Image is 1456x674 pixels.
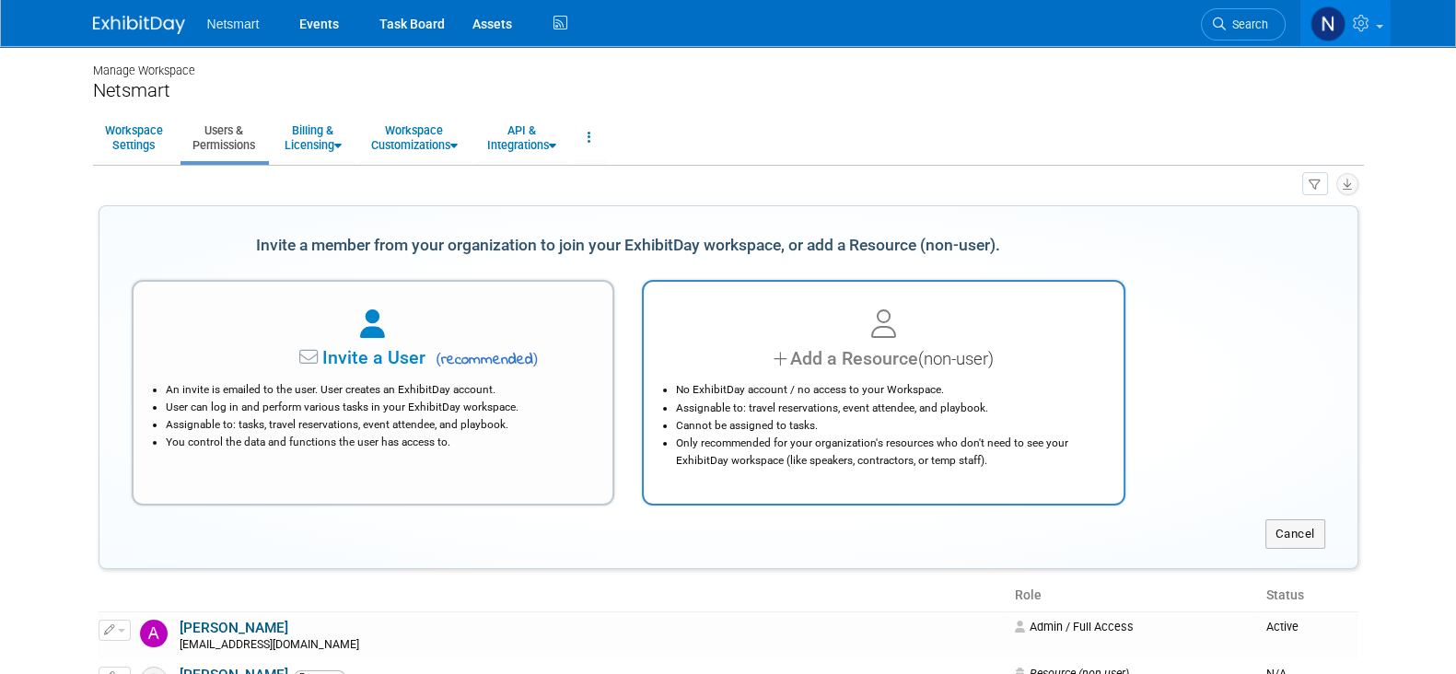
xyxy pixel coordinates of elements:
a: Billing &Licensing [273,115,354,160]
li: Assignable to: travel reservations, event attendee, and playbook. [676,400,1101,417]
div: [EMAIL_ADDRESS][DOMAIN_NAME] [180,638,1003,653]
th: Status [1259,580,1357,611]
li: No ExhibitDay account / no access to your Workspace. [676,381,1101,399]
div: Manage Workspace [93,46,1364,79]
span: Search [1226,17,1268,31]
div: Netsmart [93,79,1364,102]
a: Search [1201,8,1286,41]
a: WorkspaceCustomizations [359,115,470,160]
img: Abby Tibbles [140,620,168,647]
button: Cancel [1265,519,1325,549]
span: (non-user) [918,349,994,369]
span: ) [533,350,539,367]
li: Cannot be assigned to tasks. [676,417,1101,435]
span: ( [436,350,441,367]
img: Nina Finn [1310,6,1345,41]
img: ExhibitDay [93,16,185,34]
li: An invite is emailed to the user. User creates an ExhibitDay account. [166,381,590,399]
div: Invite a member from your organization to join your ExhibitDay workspace, or add a Resource (non-... [132,226,1125,266]
li: Assignable to: tasks, travel reservations, event attendee, and playbook. [166,416,590,434]
span: Admin / Full Access [1015,620,1134,633]
a: WorkspaceSettings [93,115,175,160]
span: Active [1266,620,1299,633]
th: Role [1008,580,1259,611]
span: Invite a User [207,347,425,368]
li: Only recommended for your organization's resources who don't need to see your ExhibitDay workspac... [676,435,1101,470]
div: Add a Resource [667,345,1101,372]
li: You control the data and functions the user has access to. [166,434,590,451]
a: [PERSON_NAME] [180,620,288,636]
li: User can log in and perform various tasks in your ExhibitDay workspace. [166,399,590,416]
span: Netsmart [207,17,260,31]
a: API &Integrations [475,115,568,160]
span: recommended [430,349,538,371]
a: Users &Permissions [181,115,267,160]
